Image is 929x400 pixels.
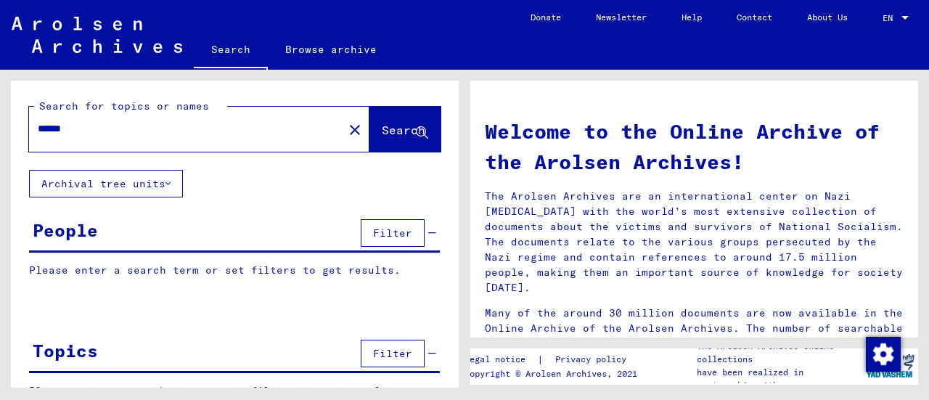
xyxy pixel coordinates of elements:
span: EN [883,13,899,23]
button: Filter [361,340,425,367]
span: Filter [373,226,412,240]
div: People [33,217,98,243]
img: yv_logo.png [863,348,917,384]
mat-label: Search for topics or names [39,99,209,113]
p: Many of the around 30 million documents are now available in the Online Archive of the Arolsen Ar... [485,306,904,351]
p: The Arolsen Archives are an international center on Nazi [MEDICAL_DATA] with the world’s most ext... [485,189,904,295]
img: Change consent [866,337,901,372]
a: Privacy policy [544,352,644,367]
div: | [464,352,644,367]
p: Please enter a search term or set filters to get results. [29,263,440,278]
button: Clear [340,115,369,144]
div: Topics [33,338,98,364]
a: Legal notice [464,352,537,367]
a: Search [194,32,268,70]
button: Search [369,107,441,152]
p: Copyright © Arolsen Archives, 2021 [464,367,644,380]
a: Browse archive [268,32,394,67]
p: The Arolsen Archives online collections [697,340,862,366]
img: Arolsen_neg.svg [12,17,182,53]
h1: Welcome to the Online Archive of the Arolsen Archives! [485,116,904,177]
p: have been realized in partnership with [697,366,862,392]
span: Filter [373,347,412,360]
mat-icon: close [346,121,364,139]
button: Filter [361,219,425,247]
div: Change consent [865,336,900,371]
button: Archival tree units [29,170,183,197]
span: Search [382,123,425,137]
